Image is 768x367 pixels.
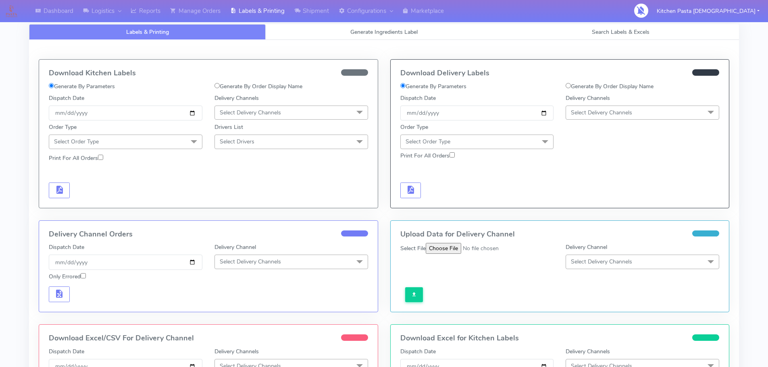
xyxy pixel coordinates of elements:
ul: Tabs [29,24,739,40]
label: Order Type [49,123,77,131]
label: Delivery Channels [566,347,610,356]
span: Select Order Type [54,138,99,145]
label: Generate By Parameters [49,82,115,91]
h4: Download Kitchen Labels [49,69,368,77]
span: Search Labels & Excels [592,28,649,36]
label: Delivery Channel [214,243,256,251]
label: Order Type [400,123,428,131]
label: Generate By Order Display Name [566,82,654,91]
input: Print For All Orders [450,152,455,158]
h4: Delivery Channel Orders [49,230,368,238]
input: Generate By Order Display Name [214,83,220,88]
span: Select Delivery Channels [220,109,281,116]
label: Delivery Channels [214,347,259,356]
span: Select Order Type [406,138,450,145]
label: Dispatch Date [49,243,84,251]
h4: Download Delivery Labels [400,69,720,77]
h4: Download Excel/CSV For Delivery Channel [49,334,368,342]
span: Generate Ingredients Label [350,28,418,36]
input: Generate By Parameters [49,83,54,88]
span: Select Delivery Channels [220,258,281,265]
input: Only Errored [81,273,86,278]
input: Generate By Order Display Name [566,83,571,88]
label: Dispatch Date [49,347,84,356]
label: Dispatch Date [400,94,436,102]
h4: Download Excel for Kitchen Labels [400,334,720,342]
span: Select Delivery Channels [571,109,632,116]
span: Select Delivery Channels [571,258,632,265]
label: Delivery Channels [566,94,610,102]
label: Dispatch Date [400,347,436,356]
label: Drivers List [214,123,243,131]
input: Print For All Orders [98,155,103,160]
label: Print For All Orders [49,154,103,162]
label: Generate By Order Display Name [214,82,302,91]
input: Generate By Parameters [400,83,406,88]
label: Delivery Channels [214,94,259,102]
label: Only Errored [49,272,86,281]
label: Generate By Parameters [400,82,466,91]
label: Print For All Orders [400,151,455,160]
h4: Upload Data for Delivery Channel [400,230,720,238]
label: Delivery Channel [566,243,607,251]
button: Kitchen Pasta [DEMOGRAPHIC_DATA] [651,3,766,19]
label: Select File [400,244,426,253]
label: Dispatch Date [49,94,84,102]
span: Select Drivers [220,138,254,145]
span: Labels & Printing [126,28,169,36]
